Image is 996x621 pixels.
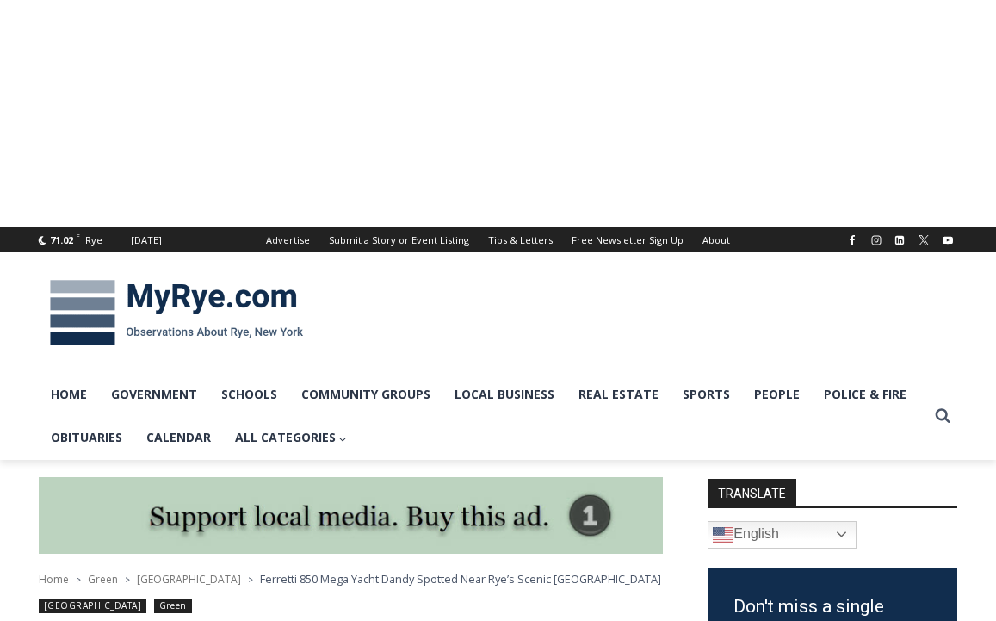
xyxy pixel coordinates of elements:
a: About [693,227,739,252]
a: Facebook [842,230,863,251]
a: Police & Fire [812,373,919,416]
a: All Categories [223,416,360,459]
span: > [76,574,81,586]
img: MyRye.com [39,268,314,357]
img: support local media, buy this ad [39,477,663,555]
nav: Secondary Navigation [257,227,739,252]
a: Government [99,373,209,416]
a: Home [39,572,69,587]
span: > [125,574,130,586]
span: 71.02 [50,233,73,246]
a: Advertise [257,227,319,252]
button: View Search Form [927,401,958,432]
div: [DATE] [131,233,162,248]
a: Linkedin [889,230,910,251]
a: Free Newsletter Sign Up [562,227,693,252]
nav: Breadcrumbs [39,570,663,587]
span: F [76,231,80,240]
a: People [742,373,812,416]
div: Rye [85,233,102,248]
a: X [913,230,934,251]
a: Sports [671,373,742,416]
a: Instagram [866,230,887,251]
a: Tips & Letters [479,227,562,252]
img: en [713,525,733,545]
a: Community Groups [289,373,442,416]
a: Schools [209,373,289,416]
a: Calendar [134,416,223,459]
span: All Categories [235,428,348,447]
span: > [248,574,253,586]
span: Ferretti 850 Mega Yacht Dandy Spotted Near Rye’s Scenic [GEOGRAPHIC_DATA] [260,571,661,587]
a: Green [154,599,192,613]
a: Green [88,572,118,587]
a: YouTube [937,230,958,251]
strong: TRANSLATE [708,479,796,506]
nav: Primary Navigation [39,373,927,460]
a: Local Business [442,373,566,416]
a: Obituaries [39,416,134,459]
a: English [708,521,857,549]
a: [GEOGRAPHIC_DATA] [137,572,241,587]
a: Submit a Story or Event Listing [319,227,479,252]
a: [GEOGRAPHIC_DATA] [39,599,147,613]
a: Home [39,373,99,416]
a: Real Estate [566,373,671,416]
